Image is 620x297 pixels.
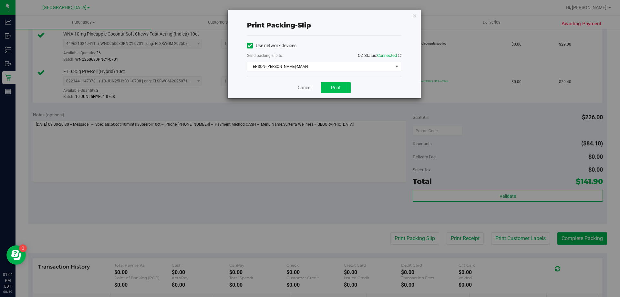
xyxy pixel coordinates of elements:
[6,245,26,265] iframe: Resource center
[298,84,311,91] a: Cancel
[377,53,397,58] span: Connected
[247,53,283,58] label: Send packing-slip to:
[247,62,393,71] span: EPSON-[PERSON_NAME]-MAAN
[247,21,311,29] span: Print packing-slip
[321,82,351,93] button: Print
[331,85,341,90] span: Print
[247,42,296,49] label: Use network devices
[19,244,27,252] iframe: Resource center unread badge
[393,62,401,71] span: select
[358,53,401,58] span: QZ Status:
